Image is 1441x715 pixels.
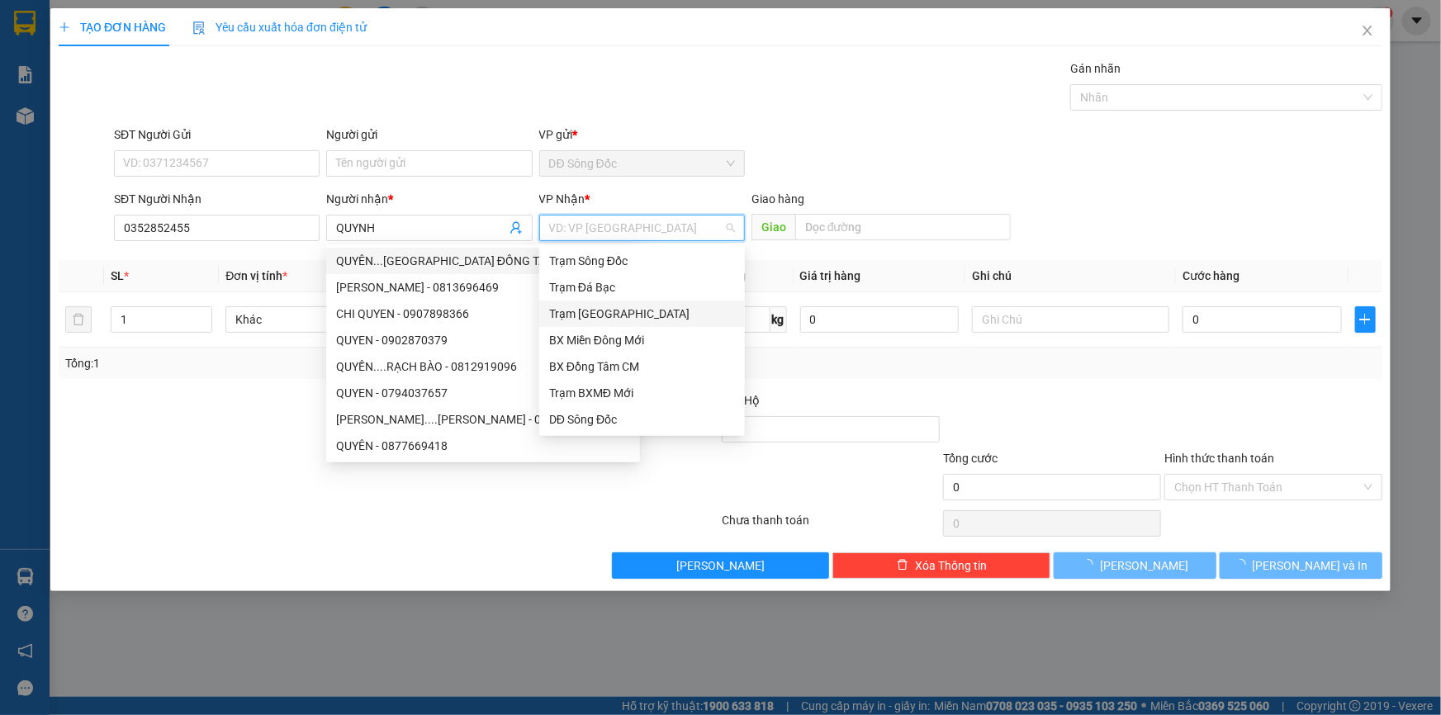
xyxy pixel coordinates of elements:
span: Khác [235,307,413,332]
div: Chưa thanh toán [721,511,942,540]
div: QUYỀN....RẠCH BÀO - 0812919096 [336,357,630,376]
span: VP Nhận [539,192,585,206]
span: Đơn vị tính [225,269,287,282]
input: 0 [800,306,960,333]
span: Tổng cước [943,452,998,465]
div: QUYEN - 0902870379 [336,331,630,349]
div: [PERSON_NAME]....[PERSON_NAME] - 0942995156 [336,410,630,429]
div: THÚY QUỲNH....TRẦN VĂN THỜI - 0942995156 [326,406,640,433]
span: Giá trị hàng [800,269,861,282]
div: Trạm Sông Đốc [549,252,735,270]
div: VP gửi [539,125,745,144]
button: [PERSON_NAME] [1054,552,1216,579]
div: QUYÊN - 0877669418 [326,433,640,459]
div: DĐ Sông Đốc [549,410,735,429]
div: [PERSON_NAME] - 0813696469 [336,278,630,296]
div: SĐT Người Gửi [114,125,320,144]
span: [PERSON_NAME] [1100,556,1188,575]
span: delete [897,559,908,572]
button: plus [1355,306,1376,333]
div: BX Đồng Tâm CM [539,353,745,380]
div: QUYEN - 0794037657 [326,380,640,406]
span: Giao hàng [751,192,804,206]
div: Người gửi [326,125,532,144]
div: Trạm BXMĐ Mới [549,384,735,402]
span: user-add [510,221,523,234]
img: icon [192,21,206,35]
label: Gán nhãn [1070,62,1121,75]
span: Cước hàng [1183,269,1240,282]
span: [PERSON_NAME] và In [1253,556,1368,575]
button: delete [65,306,92,333]
div: Người nhận [326,190,532,208]
div: Trạm [GEOGRAPHIC_DATA] [549,305,735,323]
div: QUYEN - 0902870379 [326,327,640,353]
div: BX Miền Đông Mới [549,331,735,349]
span: loading [1082,559,1100,571]
div: QUYỀN....RẠCH BÀO - 0812919096 [326,353,640,380]
div: QUYÊN - 0877669418 [336,437,630,455]
span: [PERSON_NAME] [676,556,765,575]
button: [PERSON_NAME] [612,552,830,579]
div: QUYEN - 0794037657 [336,384,630,402]
input: Dọc đường [795,214,1011,240]
label: Hình thức thanh toán [1164,452,1274,465]
th: Ghi chú [965,260,1176,292]
div: QUYÊN...[GEOGRAPHIC_DATA] ĐỒNG TÂM - 0916250818 [336,252,630,270]
span: DĐ Sông Đốc [549,151,735,176]
div: Trạm Đá Bạc [549,278,735,296]
span: Giao [751,214,795,240]
span: loading [1235,559,1253,571]
div: QUYÊN...BẾN XE ĐỒNG TÂM - 0916250818 [326,248,640,274]
div: CHI QUYEN - 0907898366 [336,305,630,323]
span: TẠO ĐƠN HÀNG [59,21,166,34]
div: Trạm Sông Đốc [539,248,745,274]
div: THÚY QUỲNH - 0813696469 [326,274,640,301]
div: BX Đồng Tâm CM [549,357,735,376]
button: deleteXóa Thông tin [832,552,1050,579]
input: Ghi Chú [972,306,1169,333]
span: Xóa Thông tin [915,556,987,575]
div: DĐ Sông Đốc [539,406,745,433]
span: Yêu cầu xuất hóa đơn điện tử [192,21,367,34]
div: CHI QUYEN - 0907898366 [326,301,640,327]
div: BX Miền Đông Mới [539,327,745,353]
div: SĐT Người Nhận [114,190,320,208]
span: plus [1356,313,1375,326]
button: Close [1344,8,1391,54]
div: Trạm Sài Gòn [539,301,745,327]
span: plus [59,21,70,33]
div: Trạm Đá Bạc [539,274,745,301]
div: Tổng: 1 [65,354,557,372]
span: kg [770,306,787,333]
span: close [1361,24,1374,37]
div: Trạm BXMĐ Mới [539,380,745,406]
button: [PERSON_NAME] và In [1220,552,1382,579]
span: SL [111,269,124,282]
